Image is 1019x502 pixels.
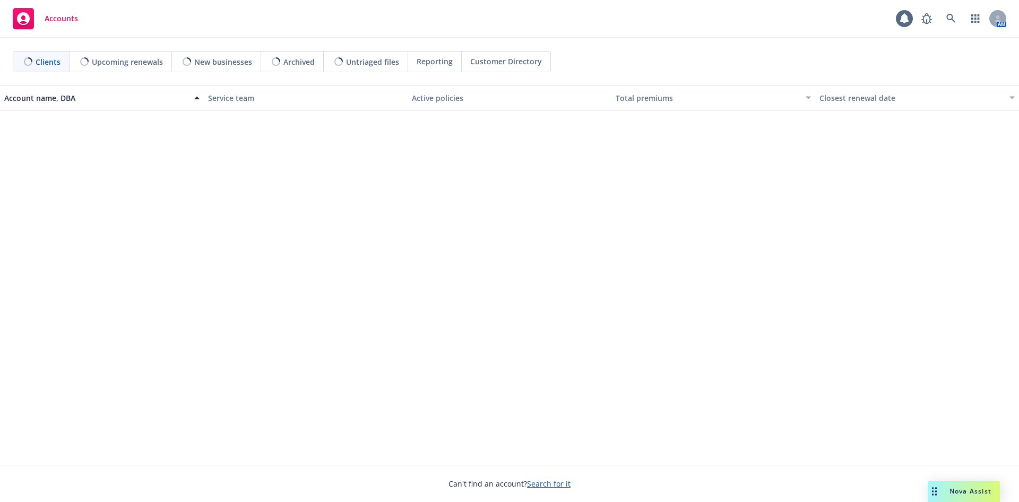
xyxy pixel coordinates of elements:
[470,56,542,67] span: Customer Directory
[8,4,82,33] a: Accounts
[4,92,188,104] div: Account name, DBA
[408,85,611,110] button: Active policies
[949,487,991,496] span: Nova Assist
[448,478,571,489] span: Can't find an account?
[928,481,941,502] div: Drag to move
[208,92,403,104] div: Service team
[916,8,937,29] a: Report a Bug
[346,56,399,67] span: Untriaged files
[819,92,1003,104] div: Closest renewal date
[36,56,61,67] span: Clients
[194,56,252,67] span: New businesses
[283,56,315,67] span: Archived
[45,14,78,23] span: Accounts
[204,85,408,110] button: Service team
[92,56,163,67] span: Upcoming renewals
[417,56,453,67] span: Reporting
[611,85,815,110] button: Total premiums
[965,8,986,29] a: Switch app
[527,479,571,489] a: Search for it
[940,8,962,29] a: Search
[412,92,607,104] div: Active policies
[928,481,1000,502] button: Nova Assist
[815,85,1019,110] button: Closest renewal date
[616,92,799,104] div: Total premiums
